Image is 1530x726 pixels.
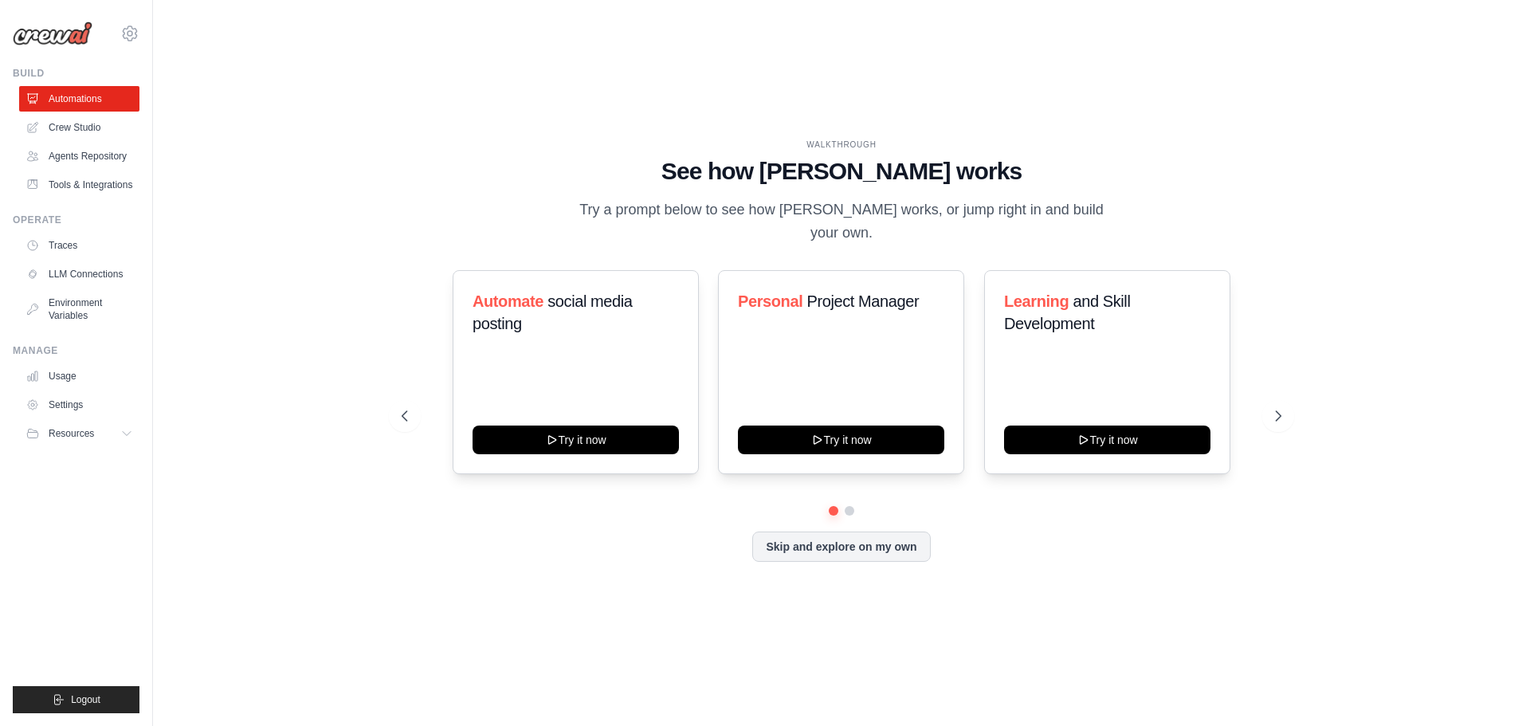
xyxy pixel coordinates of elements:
span: and Skill Development [1004,292,1130,332]
span: Personal [738,292,802,310]
a: Traces [19,233,139,258]
button: Try it now [1004,426,1210,454]
a: Agents Repository [19,143,139,169]
button: Resources [19,421,139,446]
a: Crew Studio [19,115,139,140]
a: LLM Connections [19,261,139,287]
div: WALKTHROUGH [402,139,1281,151]
button: Try it now [738,426,944,454]
img: Logo [13,22,92,45]
a: Settings [19,392,139,418]
a: Environment Variables [19,290,139,328]
h1: See how [PERSON_NAME] works [402,157,1281,186]
a: Tools & Integrations [19,172,139,198]
span: Automate [473,292,543,310]
span: Learning [1004,292,1069,310]
button: Logout [13,686,139,713]
span: social media posting [473,292,633,332]
div: Manage [13,344,139,357]
button: Try it now [473,426,679,454]
span: Logout [71,693,100,706]
div: Build [13,67,139,80]
span: Resources [49,427,94,440]
a: Usage [19,363,139,389]
span: Project Manager [807,292,920,310]
a: Automations [19,86,139,112]
div: Operate [13,214,139,226]
button: Skip and explore on my own [752,532,930,562]
p: Try a prompt below to see how [PERSON_NAME] works, or jump right in and build your own. [574,198,1109,245]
